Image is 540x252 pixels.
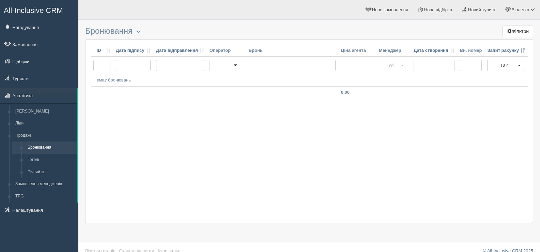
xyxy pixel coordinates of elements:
th: Оператор [207,45,246,57]
a: Ліди [12,117,77,130]
a: Бронювання [25,142,77,154]
h3: Бронювання [85,27,533,36]
a: Замовлення менеджерів [12,178,77,190]
div: Немає бронювань [93,77,525,84]
span: Нове замовлення [372,7,408,12]
th: Вн. номер [457,45,485,57]
span: Усі [383,62,399,69]
a: Дата відправлення [156,47,204,54]
span: Новий турист [468,7,496,12]
a: TPG [12,190,77,203]
a: Готелі [25,154,77,166]
span: Нова підбірка [424,7,452,12]
button: Так [487,60,525,71]
a: Дата створення [414,47,454,54]
th: Менеджер [376,45,411,57]
a: All-Inclusive CRM [0,0,78,19]
a: Продажі [12,130,77,142]
span: All-Inclusive CRM [4,6,63,15]
th: Ціна агента [338,45,376,57]
a: Дата підпису [116,47,151,54]
th: Бронь [246,45,338,57]
span: Віолетта [511,7,529,12]
button: Фільтри [503,26,533,37]
a: ID [93,47,110,54]
a: [PERSON_NAME] [12,105,77,118]
td: 0,00 [338,86,376,98]
a: Запит рахунку [487,47,525,54]
a: Річний звіт [25,166,77,178]
button: Усі [379,60,408,71]
span: Так [492,62,516,69]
